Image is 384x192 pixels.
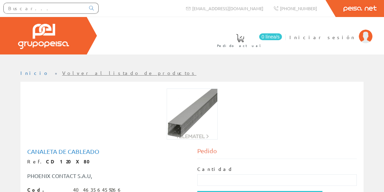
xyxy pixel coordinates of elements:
h1: Canaleta de cableado [27,148,187,155]
span: 0 línea/s [259,33,282,40]
span: Pedido actual [217,42,263,49]
a: Volver al listado de productos [62,70,197,76]
span: [PHONE_NUMBER] [280,5,317,11]
span: [EMAIL_ADDRESS][DOMAIN_NAME] [192,5,263,11]
strong: CD 120X80 [46,158,95,164]
img: Grupo Peisa [18,24,69,49]
span: Iniciar sesión [289,34,355,41]
a: Iniciar sesión [289,28,372,35]
a: Inicio [20,70,49,76]
div: Pedido [197,146,357,159]
label: Cantidad [197,166,233,173]
img: Foto artículo Canaleta de cableado (150x150) [167,89,218,140]
div: PHOENIX CONTACT S.A.U, [22,172,164,180]
div: Ref. [27,158,187,165]
input: Buscar... [4,3,85,13]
